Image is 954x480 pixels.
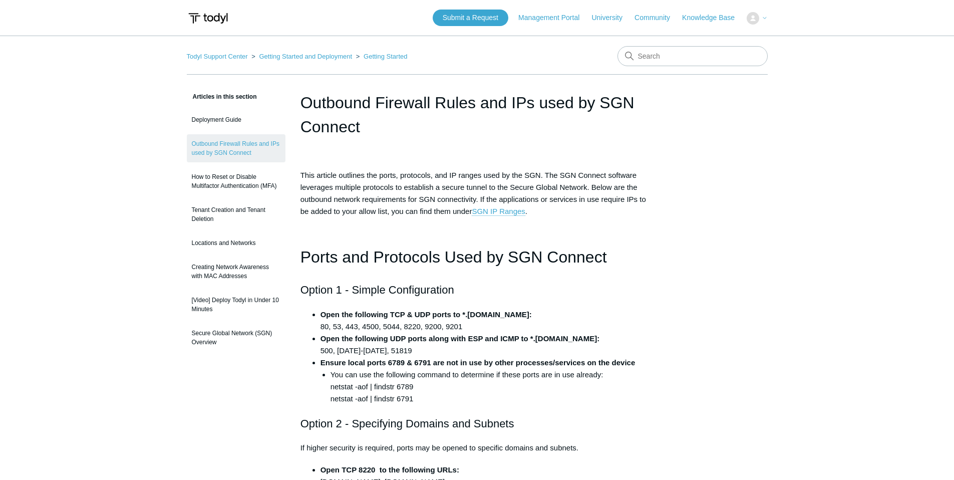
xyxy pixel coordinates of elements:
a: Tenant Creation and Tenant Deletion [187,200,285,228]
strong: Ensure local ports 6789 & 6791 are not in use by other processes/services on the device [321,358,635,367]
li: Getting Started [354,53,408,60]
a: Submit a Request [433,10,508,26]
a: Creating Network Awareness with MAC Addresses [187,258,285,286]
a: [Video] Deploy Todyl in Under 10 Minutes [187,291,285,319]
a: Community [634,13,680,23]
strong: Open the following TCP & UDP ports to *.[DOMAIN_NAME]: [321,310,532,319]
a: Getting Started [364,53,407,60]
li: Getting Started and Deployment [249,53,354,60]
a: SGN IP Ranges [472,207,525,216]
strong: Open the following UDP ports along with ESP and ICMP to *.[DOMAIN_NAME]: [321,334,600,343]
h1: Outbound Firewall Rules and IPs used by SGN Connect [300,91,654,139]
h2: Option 1 - Simple Configuration [300,281,654,299]
a: Getting Started and Deployment [259,53,352,60]
li: You can use the following command to determine if these ports are in use already: netstat -aof | ... [331,369,654,405]
a: Knowledge Base [682,13,745,23]
li: 80, 53, 443, 4500, 5044, 8220, 9200, 9201 [321,309,654,333]
span: Articles in this section [187,93,257,100]
a: Outbound Firewall Rules and IPs used by SGN Connect [187,134,285,162]
li: 500, [DATE]-[DATE], 51819 [321,333,654,357]
input: Search [617,46,768,66]
p: If higher security is required, ports may be opened to specific domains and subnets. [300,442,654,454]
a: Locations and Networks [187,233,285,253]
li: Todyl Support Center [187,53,250,60]
a: Management Portal [518,13,589,23]
strong: Open TCP 8220 to the following URLs: [321,465,459,474]
h2: Option 2 - Specifying Domains and Subnets [300,415,654,432]
h1: Ports and Protocols Used by SGN Connect [300,245,654,270]
a: Todyl Support Center [187,53,248,60]
a: Secure Global Network (SGN) Overview [187,324,285,352]
img: Todyl Support Center Help Center home page [187,9,229,28]
a: University [591,13,632,23]
a: How to Reset or Disable Multifactor Authentication (MFA) [187,167,285,195]
span: This article outlines the ports, protocols, and IP ranges used by the SGN. The SGN Connect softwa... [300,171,646,216]
a: Deployment Guide [187,110,285,129]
